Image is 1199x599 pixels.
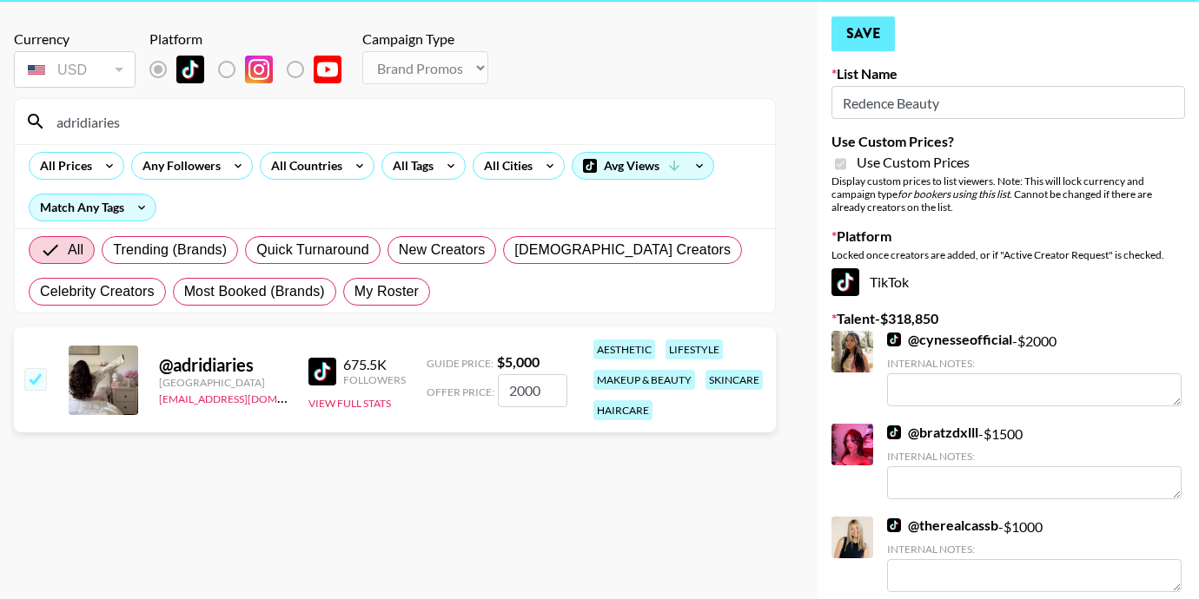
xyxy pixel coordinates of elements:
[159,389,334,405] a: [EMAIL_ADDRESS][DOMAIN_NAME]
[887,543,1182,556] div: Internal Notes:
[593,339,655,359] div: aesthetic
[887,450,1182,463] div: Internal Notes:
[30,194,156,221] div: Match Any Tags
[887,517,1182,592] div: - $ 1000
[132,153,224,179] div: Any Followers
[887,424,1182,499] div: - $ 1500
[831,65,1185,82] label: List Name
[40,281,155,302] span: Celebrity Creators
[831,310,1185,327] label: Talent - $ 318,850
[593,370,695,390] div: makeup & beauty
[159,354,288,376] div: @ adridiaries
[14,30,136,48] div: Currency
[68,240,83,260] span: All
[498,374,567,407] input: 5,000
[898,188,1010,201] em: for bookers using this list
[427,357,494,370] span: Guide Price:
[30,153,96,179] div: All Prices
[887,357,1182,370] div: Internal Notes:
[308,397,391,410] button: View Full Stats
[497,353,540,370] strong: $ 5,000
[831,16,895,51] button: Save
[887,517,998,534] a: @therealcassb
[149,30,355,48] div: Platform
[887,331,1012,348] a: @cynesseofficial
[474,153,536,179] div: All Cities
[362,30,488,48] div: Campaign Type
[666,339,723,359] div: lifestyle
[831,133,1185,150] label: Use Custom Prices?
[46,108,765,135] input: Search by User Name
[184,281,325,302] span: Most Booked (Brands)
[831,227,1185,245] label: Platform
[245,56,273,83] img: Instagram
[176,56,204,83] img: TikTok
[887,518,901,532] img: TikTok
[427,385,494,398] span: Offer Price:
[314,56,341,83] img: YouTube
[887,425,901,439] img: TikTok
[14,48,136,91] div: Currency is locked to USD
[149,51,355,88] div: List locked to TikTok.
[113,240,227,260] span: Trending (Brands)
[705,370,763,390] div: skincare
[159,376,288,389] div: [GEOGRAPHIC_DATA]
[831,248,1185,261] div: Locked once creators are added, or if "Active Creator Request" is checked.
[17,55,132,85] div: USD
[261,153,346,179] div: All Countries
[831,268,859,296] img: TikTok
[831,268,1185,296] div: TikTok
[256,240,369,260] span: Quick Turnaround
[573,153,713,179] div: Avg Views
[887,332,901,346] img: TikTok
[382,153,437,179] div: All Tags
[308,358,336,385] img: TikTok
[343,356,406,373] div: 675.5K
[593,400,652,420] div: haircare
[887,424,978,441] a: @bratzdxlll
[514,240,731,260] span: [DEMOGRAPHIC_DATA] Creators
[343,373,406,386] div: Followers
[831,174,1185,214] div: Display custom prices to list viewers. Note: This will lock currency and campaign type . Cannot b...
[354,281,419,302] span: My Roster
[887,331,1182,406] div: - $ 2000
[399,240,486,260] span: New Creators
[857,154,970,171] span: Use Custom Prices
